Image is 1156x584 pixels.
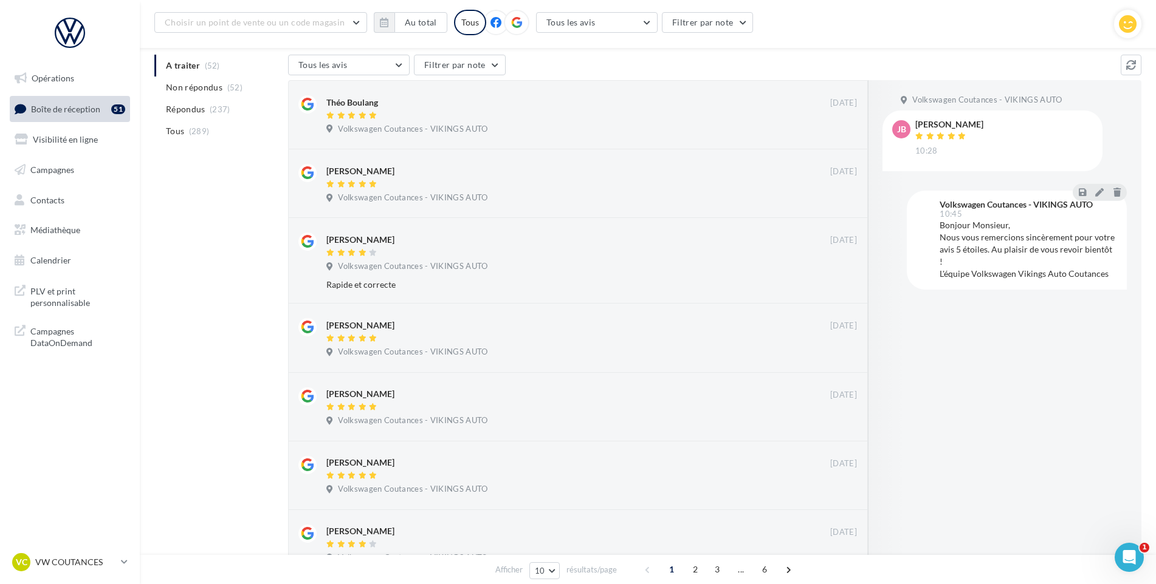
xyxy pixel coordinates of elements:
p: VW COUTANCES [35,556,116,568]
button: Filtrer par note [414,55,506,75]
div: Volkswagen Coutances - VIKINGS AUTO [940,200,1093,209]
span: [DATE] [830,527,857,538]
button: Choisir un point de vente ou un code magasin [154,12,367,33]
span: ... [731,560,751,579]
span: [DATE] [830,321,857,331]
a: Boîte de réception51 [7,96,132,122]
span: Boîte de réception [31,103,100,114]
div: Bonjour Monsieur, Nous vous remercions sincèrement pour votre avis 5 étoiles. Au plaisir de vous ... [940,219,1117,280]
button: Ignorer [817,122,858,139]
span: 1 [1140,543,1149,552]
span: Campagnes [30,165,74,175]
button: Ignorer [817,551,858,568]
span: Opérations [32,73,74,83]
div: [PERSON_NAME] [326,525,394,537]
button: Au total [374,12,447,33]
span: Tous les avis [298,59,348,70]
button: Ignorer [817,345,858,362]
a: Médiathèque [7,217,132,243]
span: 10:45 [940,210,962,218]
span: Volkswagen Coutances - VIKINGS AUTO [338,261,487,272]
iframe: Intercom live chat [1115,543,1144,572]
a: Opérations [7,66,132,91]
span: (52) [227,83,243,92]
span: [DATE] [830,98,857,109]
a: Calendrier [7,248,132,273]
span: Volkswagen Coutances - VIKINGS AUTO [338,347,487,358]
span: Contacts [30,194,64,205]
div: [PERSON_NAME] [326,457,394,469]
span: Afficher [495,564,523,576]
button: Ignorer [817,276,857,293]
span: Volkswagen Coutances - VIKINGS AUTO [912,95,1062,106]
span: résultats/page [566,564,617,576]
span: Non répondus [166,81,222,93]
div: [PERSON_NAME] [326,388,394,400]
a: Visibilité en ligne [7,127,132,152]
button: Ignorer [817,483,858,500]
span: 2 [686,560,705,579]
span: [DATE] [830,166,857,177]
span: Répondus [166,103,205,115]
span: 10:28 [915,146,938,157]
div: [PERSON_NAME] [326,319,394,331]
span: JB [897,123,906,135]
div: 51 [111,104,125,114]
div: [PERSON_NAME] [915,120,983,129]
span: Volkswagen Coutances - VIKINGS AUTO [338,415,487,426]
span: 1 [662,560,681,579]
span: (237) [210,104,230,114]
button: 10 [529,562,560,579]
div: [PERSON_NAME] [326,165,394,177]
span: [DATE] [830,458,857,469]
span: (289) [189,126,210,136]
span: Médiathèque [30,225,80,235]
span: Volkswagen Coutances - VIKINGS AUTO [338,124,487,135]
span: Visibilité en ligne [33,134,98,144]
span: PLV et print personnalisable [30,283,125,309]
span: VC [16,556,27,568]
button: Au total [394,12,447,33]
div: [PERSON_NAME] [326,234,394,246]
span: Volkswagen Coutances - VIKINGS AUTO [338,192,487,203]
a: Campagnes DataOnDemand [7,318,132,354]
span: Volkswagen Coutances - VIKINGS AUTO [338,484,487,495]
a: PLV et print personnalisable [7,278,132,314]
div: Rapide et correcte [326,279,778,291]
span: Calendrier [30,255,71,265]
span: Volkswagen Coutances - VIKINGS AUTO [338,552,487,563]
button: Filtrer par note [662,12,754,33]
span: Tous les avis [546,17,596,27]
span: 6 [755,560,774,579]
button: Ignorer [817,191,858,208]
button: Tous les avis [536,12,658,33]
button: Tous les avis [288,55,410,75]
span: Tous [166,125,184,137]
span: Choisir un point de vente ou un code magasin [165,17,345,27]
span: 3 [707,560,727,579]
span: [DATE] [830,235,857,246]
div: Théo Boulang [326,97,378,109]
span: Campagnes DataOnDemand [30,323,125,349]
a: Contacts [7,188,132,213]
a: VC VW COUTANCES [10,551,130,574]
div: Tous [454,10,486,35]
button: Ignorer [817,414,858,431]
span: [DATE] [830,390,857,401]
span: 10 [535,566,545,576]
a: Campagnes [7,157,132,183]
